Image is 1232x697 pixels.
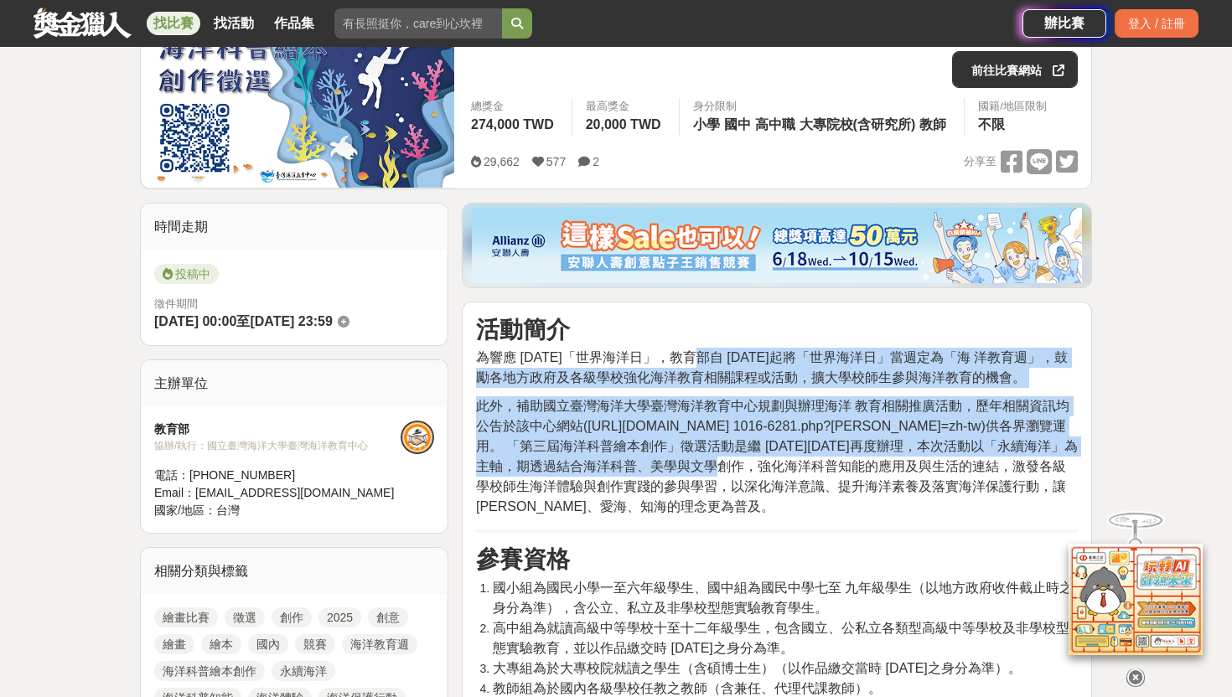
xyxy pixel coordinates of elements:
span: 此外，補助國立臺灣海洋大學臺灣海洋教育中心規劃與辦理海洋 教育相關推廣活動，歷年相關資訊均公告於該中心網站([URL][DOMAIN_NAME] 1016-6281.php?[PERSON_NA... [476,399,1078,514]
a: 作品集 [267,12,321,35]
a: 辦比賽 [1022,9,1106,38]
span: 至 [236,314,250,328]
div: 國籍/地區限制 [978,98,1047,115]
span: 教師組為於國內各級學校任教之教師（含兼任、代理代課教師）。 [493,681,882,695]
span: 不限 [978,117,1005,132]
div: 相關分類與標籤 [141,548,448,595]
a: 繪本 [201,634,241,654]
strong: 參賽資格 [476,546,570,572]
span: 高中職 [755,117,795,132]
div: 協辦/執行： 國立臺灣海洋大學臺灣海洋教育中心 [154,438,401,453]
a: 海洋科普繪本創作 [154,661,265,681]
span: 為響應 [DATE]「世界海洋日」，教育部自 [DATE]起將「世界海洋日」當週定為「海 洋教育週」，鼓勵各地方政府及各級學校強化海洋教育相關課程或活動，擴大學校師生參與海洋教育的機會。 [476,350,1068,385]
span: 小學 [693,117,720,132]
div: 登入 / 註冊 [1115,9,1198,38]
a: 繪畫 [154,634,194,654]
span: 總獎金 [471,98,558,115]
div: 時間走期 [141,204,448,250]
span: 274,000 TWD [471,117,554,132]
img: dcc59076-91c0-4acb-9c6b-a1d413182f46.png [472,208,1082,283]
span: 徵件期間 [154,297,198,310]
span: 國家/地區： [154,503,216,517]
a: 繪畫比賽 [154,607,218,627]
span: 大專組為於大專校院就讀之學生（含碩博士生）（以作品繳交當時 [DATE]之身分為準）。 [493,661,1022,675]
a: 創意 [368,607,408,627]
a: 國內 [248,634,288,654]
div: 主辦單位 [141,360,448,407]
span: 大專院校(含研究所) [800,117,916,132]
a: 找活動 [207,12,261,35]
a: 競賽 [295,634,335,654]
span: 29,662 [484,155,520,168]
span: 577 [546,155,566,168]
span: 國中 [724,117,751,132]
span: [DATE] 23:59 [250,314,332,328]
div: Email： [EMAIL_ADDRESS][DOMAIN_NAME] [154,484,401,502]
div: 身分限制 [693,98,951,115]
div: 教育部 [154,421,401,438]
span: 20,000 TWD [586,117,661,132]
div: 電話： [PHONE_NUMBER] [154,467,401,484]
a: 海洋教育週 [342,634,417,654]
span: 最高獎金 [586,98,665,115]
a: 徵選 [225,607,265,627]
a: 2025 [318,607,361,627]
span: 高中組為就讀高級中等學校十至十二年級學生，包含國立、公私立各類型高級中等學校及非學校型態實驗教育，並以作品繳交時 [DATE]之身分為準。 [493,621,1069,655]
input: 有長照挺你，care到心坎裡！青春出手，拍出照顧 影音徵件活動 [334,8,502,39]
span: 教師 [919,117,946,132]
span: 分享至 [964,149,996,174]
span: 台灣 [216,503,240,517]
a: 創作 [272,607,312,627]
span: [DATE] 00:00 [154,314,236,328]
a: 前往比賽網站 [952,51,1078,88]
span: 國小組為國民小學一至六年級學生、國中組為國民中學七至 九年級學生（以地方政府收件截止時之身分為準），含公立、私立及非學校型態實驗教育學生。 [493,581,1073,615]
span: 投稿中 [154,264,219,284]
a: 找比賽 [147,12,200,35]
span: 2 [593,155,599,168]
img: d2146d9a-e6f6-4337-9592-8cefde37ba6b.png [1069,544,1203,655]
strong: 活動簡介 [476,317,570,343]
a: 永續海洋 [272,661,335,681]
